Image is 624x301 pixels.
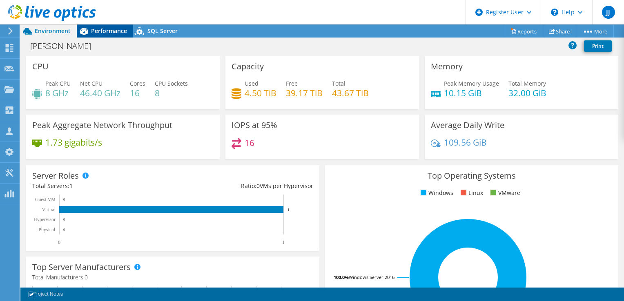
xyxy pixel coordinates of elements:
h4: 46.40 GHz [80,89,120,97]
a: Print [584,40,612,52]
h3: CPU [32,62,49,71]
h4: 16 [245,138,254,147]
h4: 109.56 GiB [444,138,487,147]
h3: Peak Aggregate Network Throughput [32,121,172,130]
span: JJ [602,6,615,19]
a: Project Notes [22,289,69,299]
span: Total [332,80,345,87]
text: 0 [63,217,65,221]
h4: 8 GHz [45,89,71,97]
span: Used [245,80,259,87]
span: 0 [256,182,260,190]
tspan: 100.0% [334,274,349,280]
h4: 16 [130,89,145,97]
li: VMware [488,188,520,197]
li: Windows [419,188,453,197]
div: Ratio: VMs per Hypervisor [173,181,313,190]
a: Share [543,25,576,38]
span: Free [286,80,298,87]
h4: 4.50 TiB [245,89,276,97]
span: Cores [130,80,145,87]
span: Peak CPU [45,80,71,87]
h4: 10.15 GiB [444,89,499,97]
a: Reports [504,25,543,38]
h3: Average Daily Write [431,121,504,130]
text: 0 [58,239,60,245]
tspan: Windows Server 2016 [349,274,394,280]
h4: Total Manufacturers: [32,273,313,282]
span: Peak Memory Usage [444,80,499,87]
text: Physical [38,227,55,232]
h3: IOPS at 95% [232,121,277,130]
text: 0 [63,228,65,232]
h3: Top Server Manufacturers [32,263,131,272]
svg: \n [551,9,558,16]
text: Guest VM [35,197,56,202]
text: Hypervisor [33,217,56,222]
div: Total Servers: [32,181,173,190]
text: 1 [287,208,290,212]
h3: Capacity [232,62,264,71]
span: CPU Sockets [155,80,188,87]
h4: 43.67 TiB [332,89,369,97]
span: Net CPU [80,80,103,87]
a: More [576,25,614,38]
text: Virtual [42,207,56,212]
h4: 39.17 TiB [286,89,323,97]
span: Environment [35,27,71,35]
h3: Memory [431,62,463,71]
h3: Top Operating Systems [331,171,612,180]
span: Total Memory [508,80,546,87]
h4: 32.00 GiB [508,89,546,97]
text: 1 [282,239,285,245]
span: 0 [85,273,88,281]
li: Linux [459,188,483,197]
text: 0 [63,197,65,201]
h4: 1.73 gigabits/s [45,138,102,147]
h3: Server Roles [32,171,79,180]
h4: 8 [155,89,188,97]
span: 1 [69,182,73,190]
h1: [PERSON_NAME] [27,42,104,51]
span: Performance [91,27,127,35]
span: SQL Server [147,27,178,35]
